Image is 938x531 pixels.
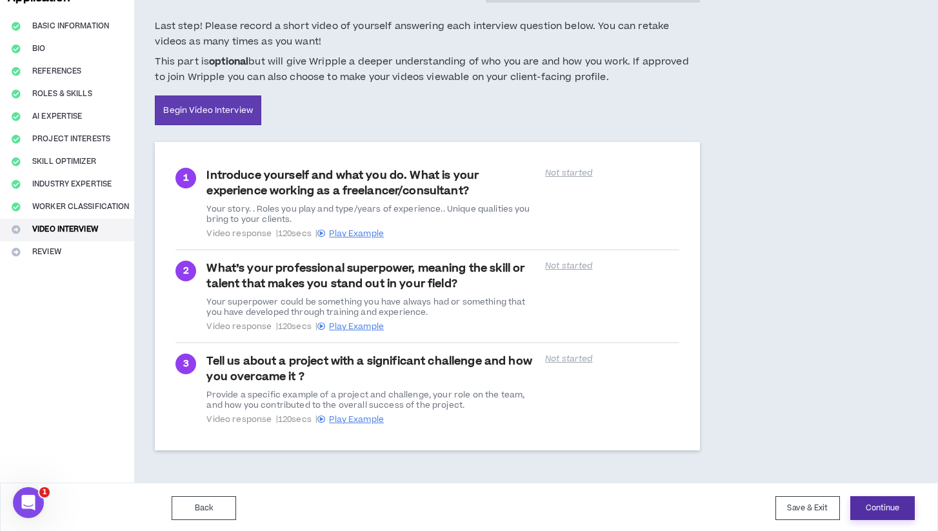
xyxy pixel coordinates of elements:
[206,390,537,410] div: Provide a specific example of a project and challenge, your role on the team, and how you contrib...
[329,228,384,239] span: Play Example
[206,321,537,332] span: Video response | 120 secs |
[172,496,236,520] button: Back
[155,54,700,85] span: This part is but will give Wripple a deeper understanding of who you are and how you work. If app...
[206,204,537,225] div: Your story. . Roles you play and type/years of experience.. Unique qualities you bring to your cl...
[206,228,537,239] span: Video response | 120 secs |
[317,414,384,425] a: Play Example
[850,496,915,520] button: Continue
[775,496,840,520] button: Save & Exit
[39,487,50,497] span: 1
[317,228,384,239] a: Play Example
[545,261,679,271] p: Not started
[155,19,700,50] span: Last step! Please record a short video of yourself answering each interview question below. You c...
[206,414,537,425] span: Video response | 120 secs |
[545,168,679,178] p: Not started
[13,487,44,518] iframe: Intercom live chat
[206,297,537,317] div: Your superpower could be something you have always had or something that you have developed throu...
[329,321,384,332] span: Play Example
[155,95,261,125] a: Begin Video Interview
[545,354,679,364] p: Not started
[183,171,189,185] span: 1
[317,321,384,332] a: Play Example
[183,264,189,278] span: 2
[209,55,248,68] b: optional
[183,357,189,371] span: 3
[329,414,384,425] span: Play Example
